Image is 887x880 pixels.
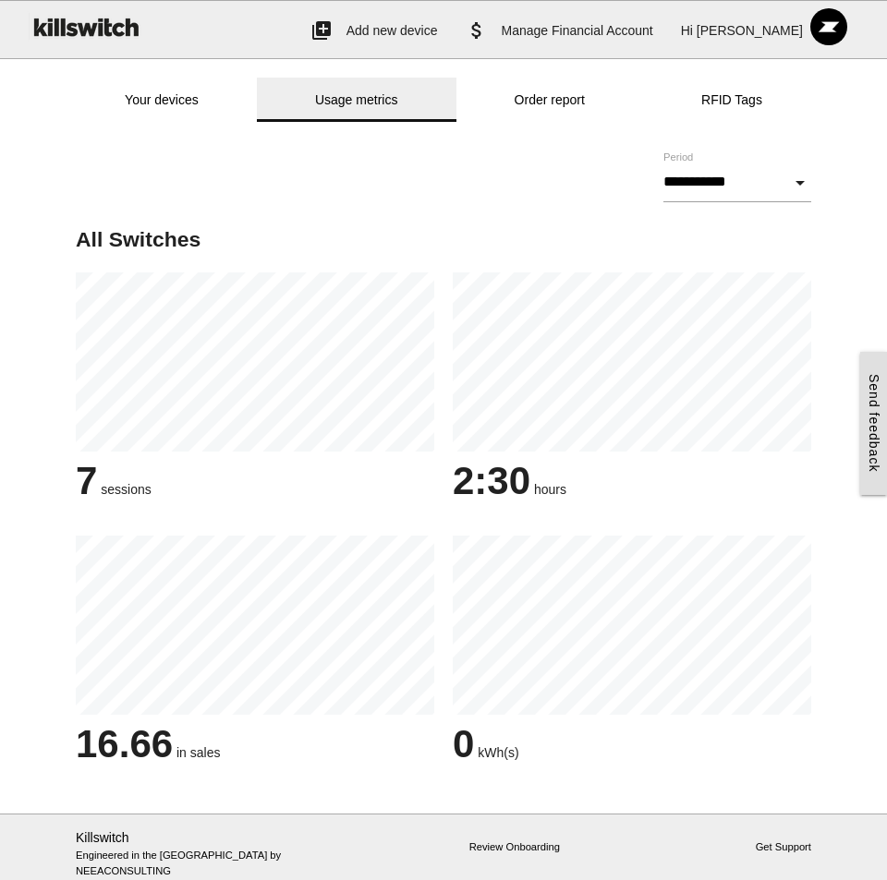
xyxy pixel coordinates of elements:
a: Order report [456,78,643,122]
span: [PERSON_NAME] [697,23,803,38]
span: 2:30 [453,459,530,502]
span: sessions [101,482,151,497]
span: Add new device [346,23,438,38]
span: Manage Financial Account [502,23,653,38]
span: hours [534,482,566,497]
span: Hi [681,23,693,38]
i: attach_money [466,1,488,60]
span: 16.66 [76,722,173,765]
span: 7 [76,459,97,502]
a: Review Onboarding [469,841,560,852]
a: Killswitch [76,830,129,845]
a: Send feedback [860,352,887,494]
a: Usage metrics [257,78,456,122]
a: RFID Tags [643,78,820,122]
p: Engineered in the [GEOGRAPHIC_DATA] by NEEACONSULTING [76,828,309,879]
h5: All Switches [76,228,811,251]
i: add_to_photos [310,1,333,60]
label: Period [663,150,693,165]
img: ACg8ocKFqbrd3eM7h-9hUDHiNBrAZeWCT6xN8QCou1rhw5Ma84Wj8AAG=s96-c [803,1,855,53]
img: ks-logo-black-160-b.png [28,1,142,53]
span: in sales [176,745,220,760]
span: kWh(s) [478,745,518,760]
span: 0 [453,722,474,765]
a: Get Support [756,841,811,852]
a: Your devices [67,78,257,122]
